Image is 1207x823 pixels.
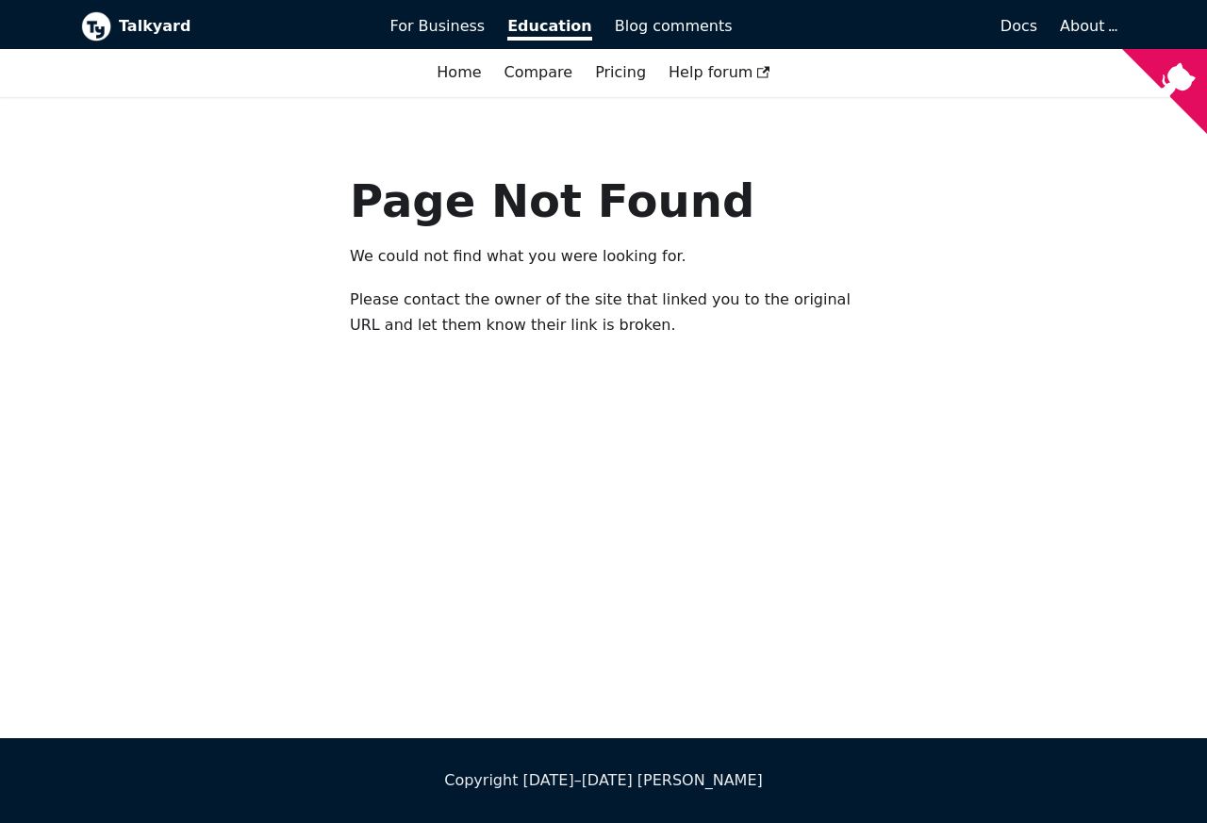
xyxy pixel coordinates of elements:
a: Blog comments [603,10,744,42]
a: For Business [379,10,497,42]
a: Docs [744,10,1050,42]
span: Docs [1000,17,1037,35]
span: Blog comments [615,17,733,35]
h1: Page Not Found [350,173,857,229]
a: Pricing [584,57,657,89]
p: Please contact the owner of the site that linked you to the original URL and let them know their ... [350,288,857,337]
a: Education [496,10,603,42]
a: Talkyard logoTalkyard [81,11,364,41]
div: Copyright [DATE]–[DATE] [PERSON_NAME] [81,768,1126,793]
a: Home [425,57,492,89]
img: Talkyard logo [81,11,111,41]
a: About [1060,17,1115,35]
span: Education [507,17,592,41]
span: Help forum [669,63,770,81]
a: Compare [504,63,573,81]
a: Help forum [657,57,782,89]
p: We could not find what you were looking for. [350,244,857,269]
span: For Business [390,17,486,35]
b: Talkyard [119,14,364,39]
